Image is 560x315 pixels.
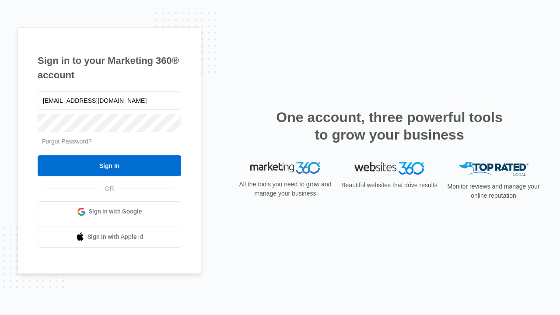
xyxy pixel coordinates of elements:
[38,91,181,110] input: Email
[38,201,181,222] a: Sign in with Google
[38,53,181,82] h1: Sign in to your Marketing 360® account
[89,207,142,216] span: Sign in with Google
[458,162,528,176] img: Top Rated Local
[99,184,120,193] span: OR
[38,227,181,248] a: Sign in with Apple Id
[273,108,505,143] h2: One account, three powerful tools to grow your business
[42,138,92,145] a: Forgot Password?
[250,162,320,174] img: Marketing 360
[340,181,438,190] p: Beautiful websites that drive results
[354,162,424,175] img: Websites 360
[236,180,334,198] p: All the tools you need to grow and manage your business
[87,232,143,241] span: Sign in with Apple Id
[444,182,542,200] p: Monitor reviews and manage your online reputation
[38,155,181,176] input: Sign In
